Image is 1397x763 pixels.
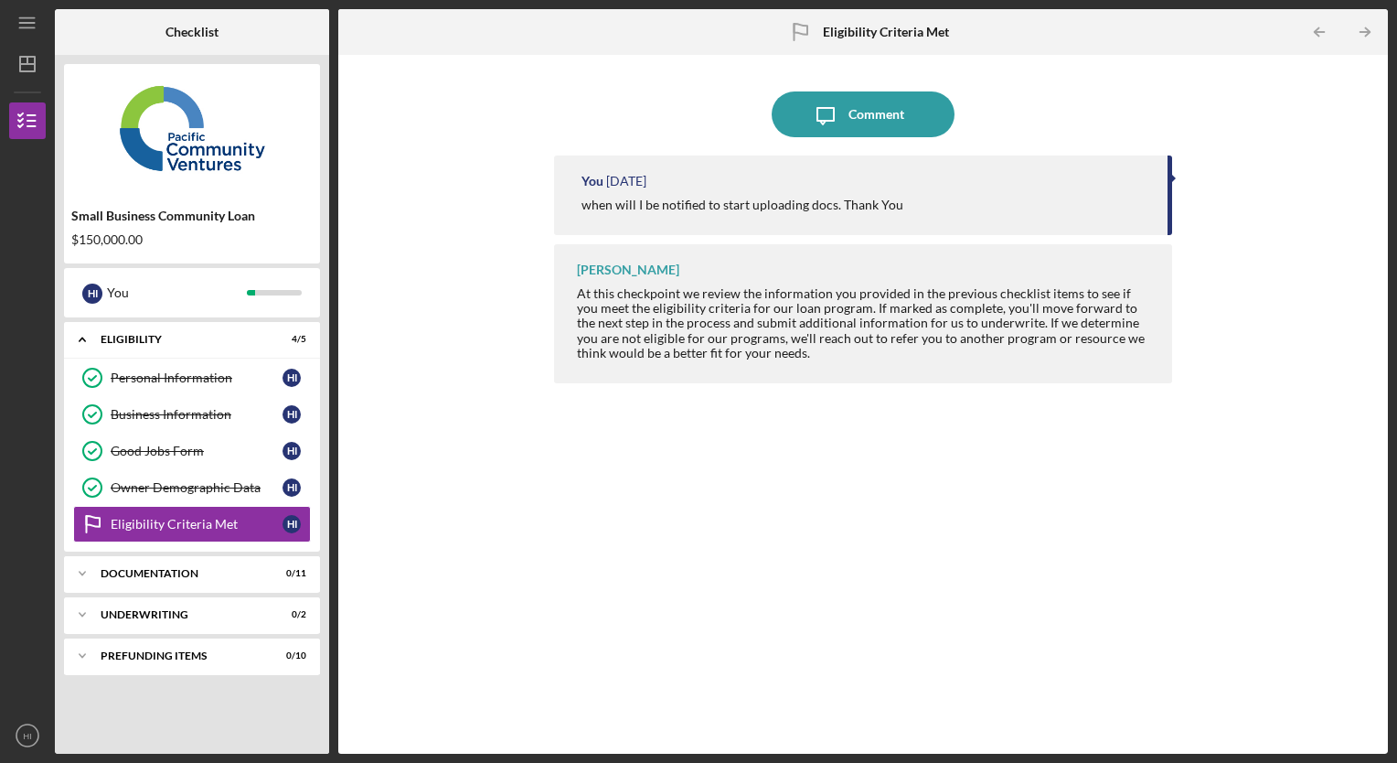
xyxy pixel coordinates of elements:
[823,25,949,39] b: Eligibility Criteria Met
[581,198,903,212] div: when will I be notified to start uploading docs. Thank You
[581,174,603,188] div: You
[111,407,283,422] div: Business Information
[82,284,102,304] div: H I
[111,480,283,495] div: Owner Demographic Data
[111,517,283,532] div: Eligibility Criteria Met
[283,442,301,460] div: H I
[283,478,301,497] div: H I
[71,209,313,223] div: Small Business Community Loan
[283,369,301,387] div: H I
[772,91,954,137] button: Comment
[283,405,301,424] div: H I
[273,568,306,579] div: 0 / 11
[577,286,1155,360] div: At this checkpoint we review the information you provided in the previous checklist items to see ...
[283,515,301,533] div: H I
[273,334,306,345] div: 4 / 5
[273,609,306,620] div: 0 / 2
[848,91,904,137] div: Comment
[23,731,32,741] text: HI
[71,232,313,247] div: $150,000.00
[165,25,219,39] b: Checklist
[73,506,311,543] a: Eligibility Criteria MetHI
[9,717,46,754] button: HI
[606,174,646,188] time: 2025-09-17 17:52
[73,469,311,506] a: Owner Demographic DataHI
[107,277,247,308] div: You
[111,444,283,458] div: Good Jobs Form
[101,568,261,579] div: Documentation
[101,609,261,620] div: Underwriting
[273,650,306,661] div: 0 / 10
[73,433,311,469] a: Good Jobs FormHI
[73,360,311,396] a: Personal InformationHI
[101,334,261,345] div: Eligibility
[577,263,679,277] div: [PERSON_NAME]
[73,396,311,433] a: Business InformationHI
[101,650,261,661] div: Prefunding Items
[64,73,320,183] img: Product logo
[111,371,283,385] div: Personal Information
